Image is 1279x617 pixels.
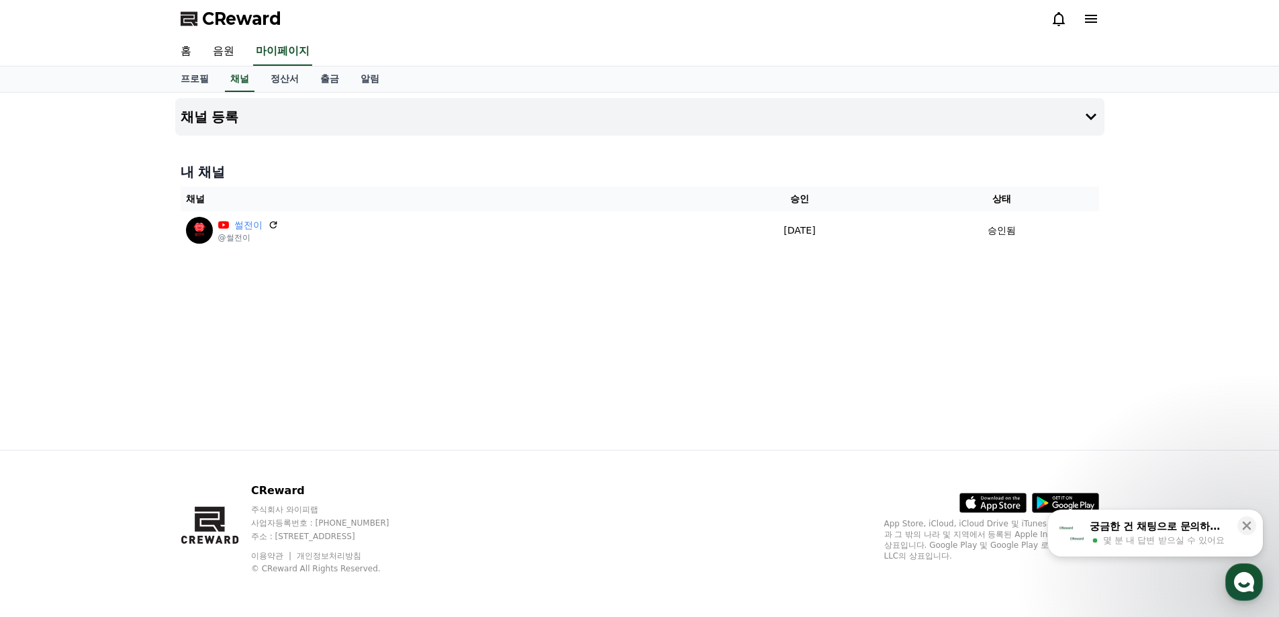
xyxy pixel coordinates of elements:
a: 이용약관 [251,551,293,561]
a: 홈 [170,38,202,66]
a: 음원 [202,38,245,66]
a: 썰전이 [234,218,263,232]
img: 썰전이 [186,217,213,244]
th: 채널 [181,187,694,211]
th: 상태 [905,187,1098,211]
p: 주소 : [STREET_ADDRESS] [251,531,415,542]
p: CReward [251,483,415,499]
p: 사업자등록번호 : [PHONE_NUMBER] [251,518,415,528]
th: 승인 [694,187,906,211]
p: 주식회사 와이피랩 [251,504,415,515]
a: CReward [181,8,281,30]
h4: 채널 등록 [181,109,239,124]
p: App Store, iCloud, iCloud Drive 및 iTunes Store는 미국과 그 밖의 나라 및 지역에서 등록된 Apple Inc.의 서비스 상표입니다. Goo... [884,518,1099,561]
span: CReward [202,8,281,30]
a: 채널 [225,66,254,92]
a: 마이페이지 [253,38,312,66]
a: 개인정보처리방침 [297,551,361,561]
button: 채널 등록 [175,98,1104,136]
a: 정산서 [260,66,310,92]
a: 알림 [350,66,390,92]
p: @썰전이 [218,232,279,243]
a: 프로필 [170,66,220,92]
h4: 내 채널 [181,162,1099,181]
p: 승인됨 [988,224,1016,238]
a: 출금 [310,66,350,92]
p: [DATE] [700,224,900,238]
p: © CReward All Rights Reserved. [251,563,415,574]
